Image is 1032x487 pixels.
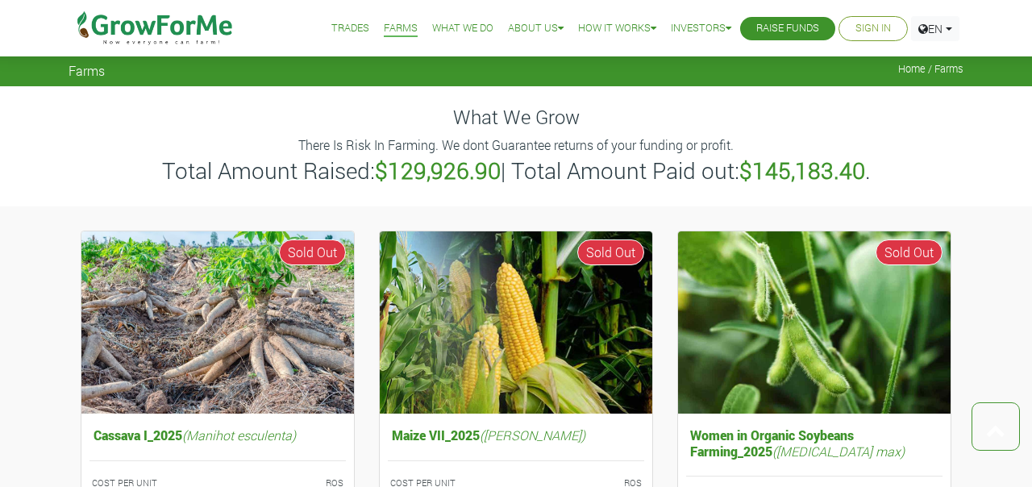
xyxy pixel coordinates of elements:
[855,20,891,37] a: Sign In
[898,63,963,75] span: Home / Farms
[508,20,564,37] a: About Us
[578,20,656,37] a: How it Works
[739,156,865,185] b: $145,183.40
[388,423,644,447] h5: Maize VII_2025
[577,239,644,265] span: Sold Out
[384,20,418,37] a: Farms
[89,423,346,447] h5: Cassava I_2025
[671,20,731,37] a: Investors
[69,106,963,129] h4: What We Grow
[911,16,959,41] a: EN
[432,20,493,37] a: What We Do
[480,427,585,443] i: ([PERSON_NAME])
[686,423,943,462] h5: Women in Organic Soybeans Farming_2025
[71,157,961,185] h3: Total Amount Raised: | Total Amount Paid out: .
[772,443,905,460] i: ([MEDICAL_DATA] max)
[279,239,346,265] span: Sold Out
[876,239,943,265] span: Sold Out
[756,20,819,37] a: Raise Funds
[81,231,354,414] img: growforme image
[69,63,105,78] span: Farms
[380,231,652,414] img: growforme image
[375,156,501,185] b: $129,926.90
[182,427,296,443] i: (Manihot esculenta)
[331,20,369,37] a: Trades
[678,231,951,414] img: growforme image
[71,135,961,155] p: There Is Risk In Farming. We dont Guarantee returns of your funding or profit.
